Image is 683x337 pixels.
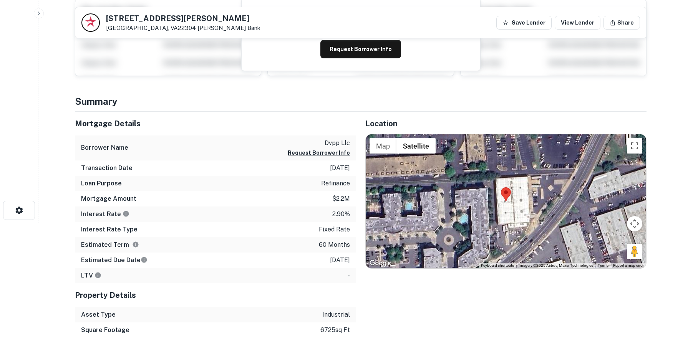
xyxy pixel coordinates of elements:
button: Map camera controls [627,216,642,231]
button: Request Borrower Info [288,148,350,157]
h6: Square Footage [81,325,129,335]
p: industrial [322,310,350,319]
button: Keyboard shortcuts [481,263,514,268]
h6: Estimated Due Date [81,256,148,265]
h6: Loan Purpose [81,179,122,188]
img: Google [368,258,393,268]
p: [DATE] [330,164,350,173]
h6: Borrower Name [81,143,128,152]
a: Report a map error [613,263,644,268]
h6: Interest Rate [81,210,129,219]
button: Save Lender [496,16,552,30]
span: Imagery ©2025 Airbus, Maxar Technologies [519,263,593,268]
a: Open this area in Google Maps (opens a new window) [368,258,393,268]
button: Share [603,16,640,30]
h5: Mortgage Details [75,118,356,129]
p: 2.90% [332,210,350,219]
p: dvpp llc [288,139,350,148]
h5: [STREET_ADDRESS][PERSON_NAME] [106,15,260,22]
svg: Term is based on a standard schedule for this type of loan. [132,241,139,248]
p: - [348,271,350,280]
svg: Estimate is based on a standard schedule for this type of loan. [141,256,148,263]
p: 6725 sq ft [320,325,350,335]
a: Terms (opens in new tab) [598,263,608,268]
button: Request Borrower Info [320,40,401,58]
p: fixed rate [319,225,350,234]
h5: Property Details [75,289,356,301]
h5: Location [365,118,647,129]
p: $2.2m [332,194,350,203]
h6: Estimated Term [81,240,139,249]
iframe: Chat Widget [645,276,683,312]
p: [DATE] [330,256,350,265]
svg: The interest rates displayed on the website are for informational purposes only and may be report... [123,210,129,217]
button: Show satellite imagery [396,138,436,154]
h6: Mortgage Amount [81,194,136,203]
h6: Asset Type [81,310,116,319]
h4: Summary [75,94,647,108]
h6: LTV [81,271,101,280]
a: [PERSON_NAME] Bank [197,25,260,31]
button: Drag Pegman onto the map to open Street View [627,244,642,259]
p: refinance [321,179,350,188]
button: Show street map [370,138,396,154]
h6: Interest Rate Type [81,225,138,234]
p: 60 months [319,240,350,249]
svg: LTVs displayed on the website are for informational purposes only and may be reported incorrectly... [94,272,101,279]
a: View Lender [555,16,600,30]
button: Toggle fullscreen view [627,138,642,154]
p: [GEOGRAPHIC_DATA], VA22304 [106,25,260,31]
h6: Transaction Date [81,164,133,173]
